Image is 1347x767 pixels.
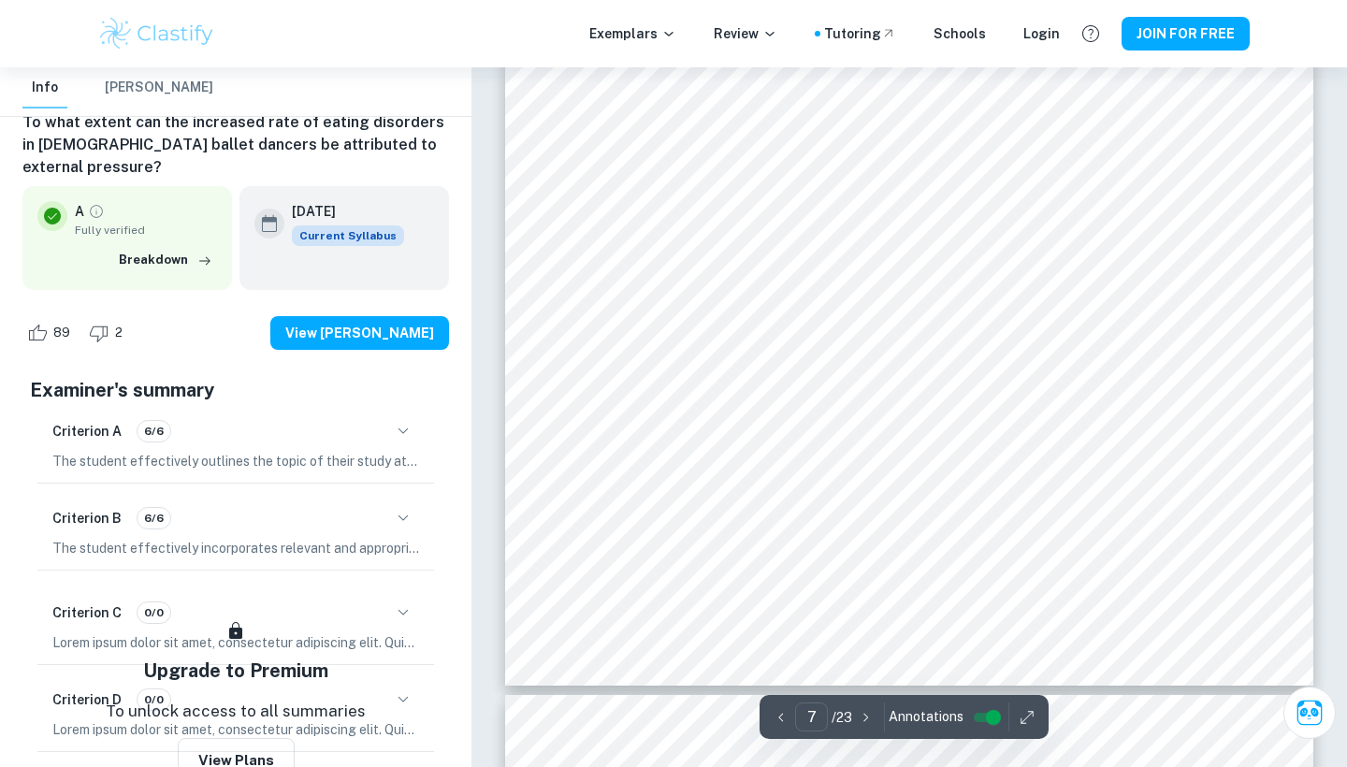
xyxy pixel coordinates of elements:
button: View [PERSON_NAME] [270,316,449,350]
div: Dislike [84,318,133,348]
button: Info [22,67,67,109]
h6: Criterion B [52,508,122,528]
button: Help and Feedback [1075,18,1107,50]
p: To unlock access to all summaries [106,700,366,724]
button: [PERSON_NAME] [105,67,213,109]
a: Login [1023,23,1060,44]
span: 6/6 [138,423,170,440]
span: 6/6 [138,510,170,527]
span: 89 [43,324,80,342]
h6: [DATE] [292,201,389,222]
button: Breakdown [114,246,217,274]
p: A [75,201,84,222]
span: Annotations [889,707,963,727]
p: The student effectively incorporates relevant and appropriate source material throughout the essa... [52,538,419,558]
div: Like [22,318,80,348]
button: Ask Clai [1283,687,1336,739]
a: Schools [934,23,986,44]
a: Grade fully verified [88,203,105,220]
p: / 23 [832,707,852,728]
p: Review [714,23,777,44]
img: Clastify logo [97,15,216,52]
span: Fully verified [75,222,217,239]
span: Current Syllabus [292,225,404,246]
h6: To what extent can the increased rate of eating disorders in [DEMOGRAPHIC_DATA] ballet dancers be... [22,111,449,179]
span: 2 [105,324,133,342]
div: This exemplar is based on the current syllabus. Feel free to refer to it for inspiration/ideas wh... [292,225,404,246]
button: JOIN FOR FREE [1122,17,1250,51]
h5: Upgrade to Premium [143,657,328,685]
h5: Examiner's summary [30,376,442,404]
p: The student effectively outlines the topic of their study at the beginning of the essay, connecti... [52,451,419,471]
p: Exemplars [589,23,676,44]
h6: Criterion A [52,421,122,441]
a: Tutoring [824,23,896,44]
